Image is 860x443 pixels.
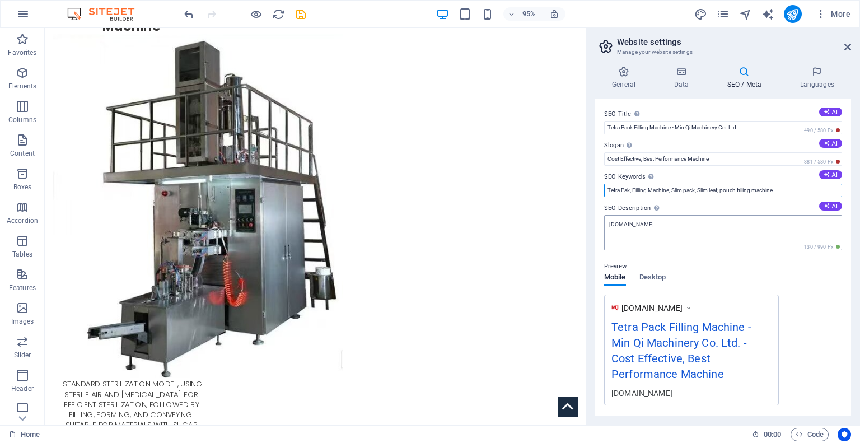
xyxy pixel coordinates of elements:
[8,82,37,91] p: Elements
[617,37,851,47] h2: Website settings
[815,8,850,20] span: More
[784,5,802,23] button: publish
[611,387,772,399] div: [DOMAIN_NAME]
[761,7,775,21] button: text_generator
[8,115,36,124] p: Columns
[791,428,829,441] button: Code
[272,7,285,21] button: reload
[604,273,666,295] div: Preview
[7,216,38,225] p: Accordion
[662,414,698,428] label: Noindex
[639,271,666,286] span: Desktop
[796,428,824,441] span: Code
[819,108,842,116] button: SEO Title
[604,202,842,215] label: SEO Description
[717,7,730,21] button: pages
[657,66,710,90] h4: Data
[819,202,842,211] button: SEO Description
[11,384,34,393] p: Header
[802,127,842,134] span: 490 / 580 Px
[9,428,40,441] a: Click to cancel selection. Double-click to open Pages
[764,428,781,441] span: 00 00
[811,5,855,23] button: More
[295,8,307,21] i: Save (Ctrl+S)
[14,351,31,360] p: Slider
[604,271,626,286] span: Mobile
[604,170,842,184] label: SEO Keywords
[520,7,538,21] h6: 95%
[294,7,307,21] button: save
[8,48,36,57] p: Favorites
[11,317,34,326] p: Images
[604,260,627,273] p: Preview
[752,428,782,441] h6: Session time
[249,7,263,21] button: Click here to leave preview mode and continue editing
[503,7,543,21] button: 95%
[786,8,799,21] i: Publish
[819,170,842,179] button: SEO Keywords
[772,430,773,439] span: :
[783,66,851,90] h4: Languages
[721,414,765,428] label: Responsive
[611,319,772,388] div: Tetra Pack Filling Machine - Min Qi Machinery Co. Ltd. - Cost Effective, Best Performance Machine
[182,7,195,21] button: undo
[64,7,148,21] img: Editor Logo
[10,149,35,158] p: Content
[604,108,842,121] label: SEO Title
[802,158,842,166] span: 381 / 580 Px
[611,304,619,311] img: image-YnLa-BSo3_sCRNYF676dNQ-uXatWvSwjqby8-JT8g1JAw.png
[739,7,752,21] button: navigator
[621,302,683,314] span: [DOMAIN_NAME]
[9,283,36,292] p: Features
[272,8,285,21] i: Reload page
[549,9,559,19] i: On resize automatically adjust zoom level to fit chosen device.
[838,428,851,441] button: Usercentrics
[710,66,783,90] h4: SEO / Meta
[13,183,32,192] p: Boxes
[604,414,641,428] label: Settings
[604,152,842,166] input: Slogan...
[617,47,829,57] h3: Manage your website settings
[761,8,774,21] i: AI Writer
[802,243,842,251] span: 130 / 990 Px
[183,8,195,21] i: Undo: Change keywords (Ctrl+Z)
[739,8,752,21] i: Navigator
[12,250,32,259] p: Tables
[595,66,657,90] h4: General
[694,7,708,21] button: design
[717,8,730,21] i: Pages (Ctrl+Alt+S)
[604,139,842,152] label: Slogan
[819,139,842,148] button: Slogan
[694,8,707,21] i: Design (Ctrl+Alt+Y)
